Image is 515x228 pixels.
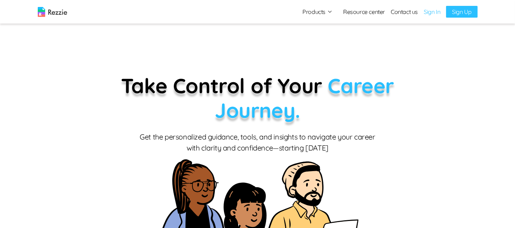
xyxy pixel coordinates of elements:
[302,7,333,16] button: Products
[446,6,477,18] a: Sign Up
[38,7,67,17] img: logo
[84,73,432,123] p: Take Control of Your
[215,73,394,123] span: Career Journey.
[139,131,377,153] p: Get the personalized guidance, tools, and insights to navigate your career with clarity and confi...
[424,7,440,16] a: Sign In
[343,7,385,16] a: Resource center
[391,7,418,16] a: Contact us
